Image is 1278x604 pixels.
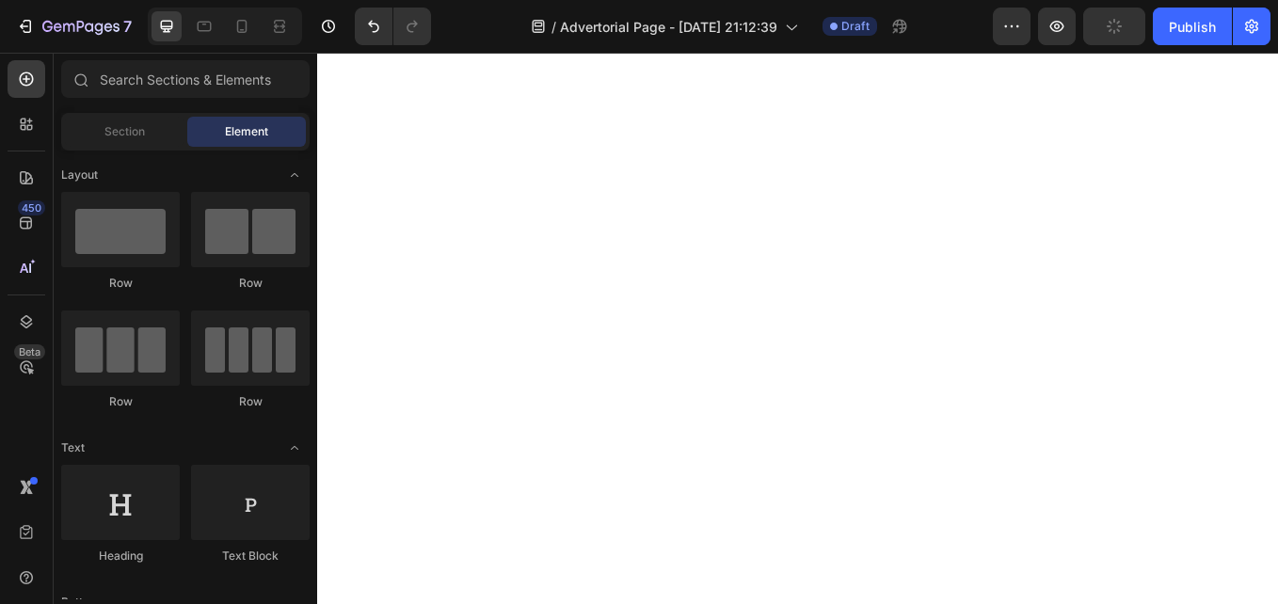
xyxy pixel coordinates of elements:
[61,548,180,564] div: Heading
[61,167,98,183] span: Layout
[191,393,310,410] div: Row
[1169,17,1216,37] div: Publish
[61,275,180,292] div: Row
[61,439,85,456] span: Text
[551,17,556,37] span: /
[123,15,132,38] p: 7
[61,60,310,98] input: Search Sections & Elements
[191,548,310,564] div: Text Block
[560,17,777,37] span: Advertorial Page - [DATE] 21:12:39
[1153,8,1232,45] button: Publish
[8,8,140,45] button: 7
[280,433,310,463] span: Toggle open
[355,8,431,45] div: Undo/Redo
[317,53,1278,604] iframe: Design area
[14,344,45,359] div: Beta
[61,393,180,410] div: Row
[191,275,310,292] div: Row
[280,160,310,190] span: Toggle open
[225,123,268,140] span: Element
[841,18,870,35] span: Draft
[18,200,45,215] div: 450
[104,123,145,140] span: Section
